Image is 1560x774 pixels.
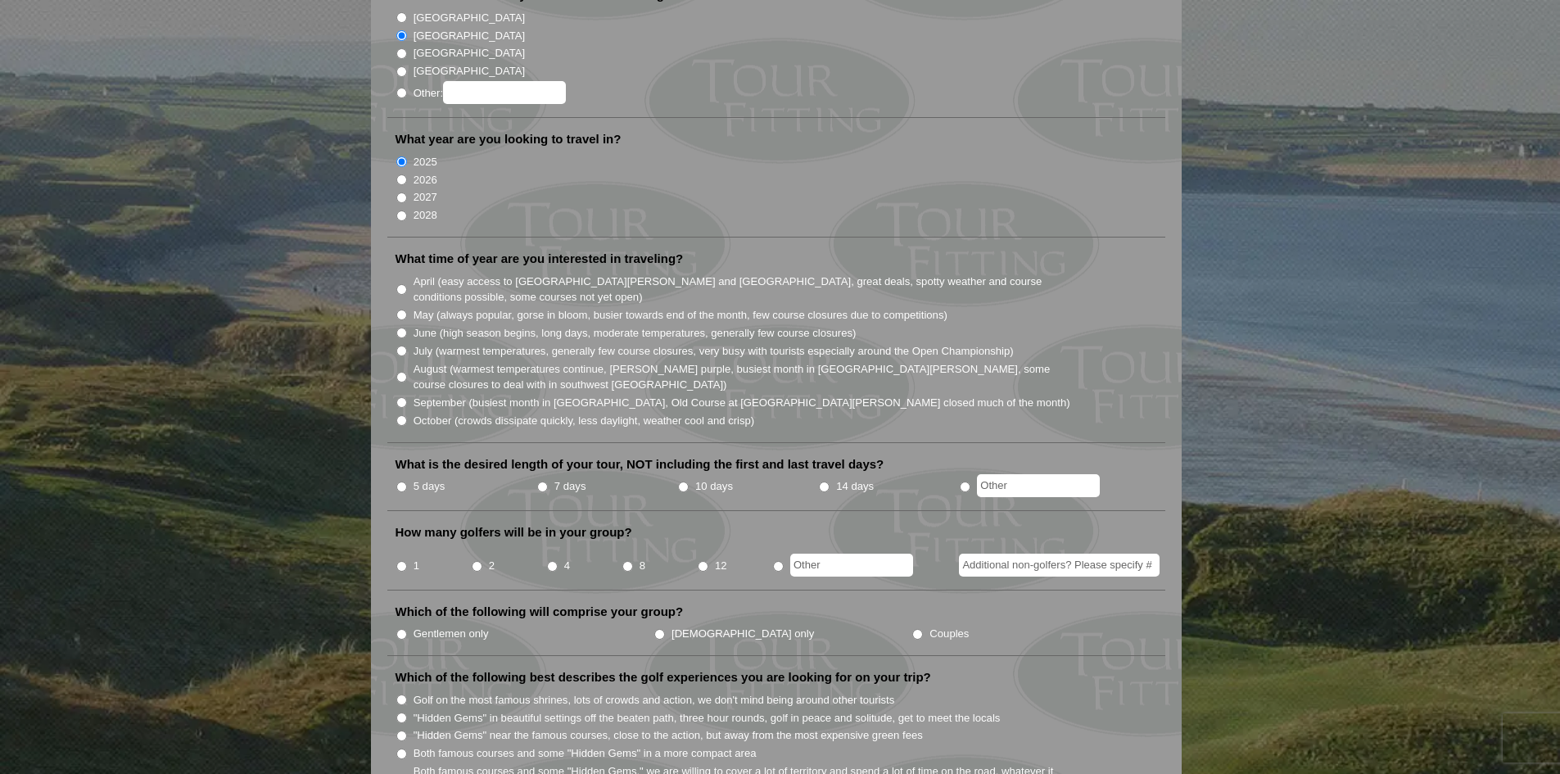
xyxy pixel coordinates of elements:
[414,710,1001,726] label: "Hidden Gems" in beautiful settings off the beaten path, three hour rounds, golf in peace and sol...
[414,63,525,79] label: [GEOGRAPHIC_DATA]
[414,81,566,104] label: Other:
[414,45,525,61] label: [GEOGRAPHIC_DATA]
[640,558,645,574] label: 8
[414,626,489,642] label: Gentlemen only
[443,81,566,104] input: Other:
[414,189,437,206] label: 2027
[414,343,1014,360] label: July (warmest temperatures, generally few course closures, very busy with tourists especially aro...
[836,478,874,495] label: 14 days
[671,626,814,642] label: [DEMOGRAPHIC_DATA] only
[554,478,586,495] label: 7 days
[414,745,757,762] label: Both famous courses and some "Hidden Gems" in a more compact area
[929,626,969,642] label: Couples
[715,558,727,574] label: 12
[396,251,684,267] label: What time of year are you interested in traveling?
[396,456,884,473] label: What is the desired length of your tour, NOT including the first and last travel days?
[414,558,419,574] label: 1
[414,28,525,44] label: [GEOGRAPHIC_DATA]
[414,395,1070,411] label: September (busiest month in [GEOGRAPHIC_DATA], Old Course at [GEOGRAPHIC_DATA][PERSON_NAME] close...
[695,478,733,495] label: 10 days
[489,558,495,574] label: 2
[977,474,1100,497] input: Other
[414,154,437,170] label: 2025
[414,478,445,495] label: 5 days
[396,131,622,147] label: What year are you looking to travel in?
[790,554,913,577] input: Other
[414,361,1072,393] label: August (warmest temperatures continue, [PERSON_NAME] purple, busiest month in [GEOGRAPHIC_DATA][P...
[414,307,947,324] label: May (always popular, gorse in bloom, busier towards end of the month, few course closures due to ...
[396,669,931,686] label: Which of the following best describes the golf experiences you are looking for on your trip?
[564,558,570,574] label: 4
[414,325,857,342] label: June (high season begins, long days, moderate temperatures, generally few course closures)
[414,10,525,26] label: [GEOGRAPHIC_DATA]
[414,413,755,429] label: October (crowds dissipate quickly, less daylight, weather cool and crisp)
[959,554,1160,577] input: Additional non-golfers? Please specify #
[414,207,437,224] label: 2028
[414,274,1072,306] label: April (easy access to [GEOGRAPHIC_DATA][PERSON_NAME] and [GEOGRAPHIC_DATA], great deals, spotty w...
[396,604,684,620] label: Which of the following will comprise your group?
[414,727,923,744] label: "Hidden Gems" near the famous courses, close to the action, but away from the most expensive gree...
[414,692,895,708] label: Golf on the most famous shrines, lots of crowds and action, we don't mind being around other tour...
[396,524,632,541] label: How many golfers will be in your group?
[414,172,437,188] label: 2026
